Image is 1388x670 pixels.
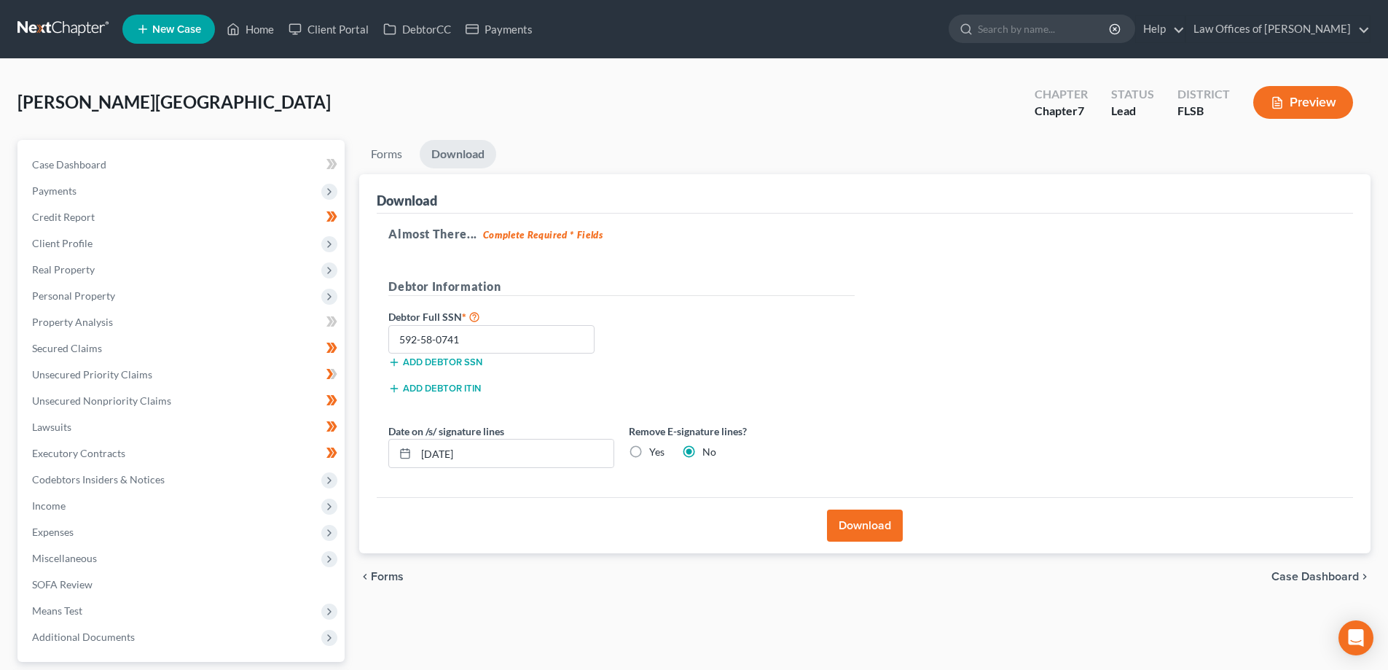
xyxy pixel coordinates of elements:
[32,184,77,197] span: Payments
[32,473,165,486] span: Codebtors Insiders & Notices
[20,572,345,598] a: SOFA Review
[20,414,345,440] a: Lawsuits
[1111,86,1154,103] div: Status
[1253,86,1353,119] button: Preview
[359,571,423,583] button: chevron_left Forms
[388,325,595,354] input: XXX-XX-XXXX
[32,604,82,617] span: Means Test
[458,16,540,42] a: Payments
[32,394,171,407] span: Unsecured Nonpriority Claims
[32,631,135,643] span: Additional Documents
[32,342,102,354] span: Secured Claims
[377,192,437,209] div: Download
[32,447,125,459] span: Executory Contracts
[32,289,115,302] span: Personal Property
[32,499,66,512] span: Income
[20,204,345,230] a: Credit Report
[1136,16,1185,42] a: Help
[32,211,95,223] span: Credit Report
[32,368,152,381] span: Unsecured Priority Claims
[281,16,376,42] a: Client Portal
[1177,103,1230,120] div: FLSB
[32,316,113,328] span: Property Analysis
[1035,86,1088,103] div: Chapter
[20,309,345,335] a: Property Analysis
[32,526,74,538] span: Expenses
[20,440,345,467] a: Executory Contracts
[20,152,345,178] a: Case Dashboard
[416,440,613,467] input: MM/DD/YYYY
[388,278,855,296] h5: Debtor Information
[359,571,371,583] i: chevron_left
[17,91,331,112] span: [PERSON_NAME][GEOGRAPHIC_DATA]
[20,388,345,414] a: Unsecured Nonpriority Claims
[32,578,93,591] span: SOFA Review
[420,140,496,168] a: Download
[1271,571,1359,583] span: Case Dashboard
[629,424,855,439] label: Remove E-signature lines?
[32,421,71,433] span: Lawsuits
[20,362,345,388] a: Unsecured Priority Claims
[483,229,603,241] strong: Complete Required * Fields
[649,445,664,459] label: Yes
[1111,103,1154,120] div: Lead
[1186,16,1370,42] a: Law Offices of [PERSON_NAME]
[388,424,504,439] label: Date on /s/ signature lines
[388,357,482,368] button: Add debtor SSN
[1035,103,1088,120] div: Chapter
[978,15,1111,42] input: Search by name...
[32,158,106,171] span: Case Dashboard
[388,225,1341,243] h5: Almost There...
[1338,620,1373,655] div: Open Intercom Messenger
[1271,571,1371,583] a: Case Dashboard chevron_right
[376,16,458,42] a: DebtorCC
[702,445,716,459] label: No
[32,237,93,249] span: Client Profile
[388,383,481,394] button: Add debtor ITIN
[371,571,404,583] span: Forms
[152,24,201,35] span: New Case
[32,263,95,276] span: Real Property
[20,335,345,362] a: Secured Claims
[381,308,622,325] label: Debtor Full SSN
[827,510,903,542] button: Download
[32,552,97,564] span: Miscellaneous
[1078,104,1084,117] span: 7
[219,16,281,42] a: Home
[1359,571,1371,583] i: chevron_right
[359,140,414,168] a: Forms
[1177,86,1230,103] div: District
